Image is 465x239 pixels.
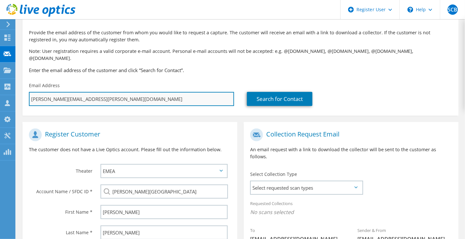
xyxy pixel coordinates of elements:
p: An email request with a link to download the collector will be sent to the customer as follows. [250,146,452,160]
label: Select Collection Type [250,171,297,177]
label: Account Name / SFDC ID * [29,185,92,195]
h3: Enter the email address of the customer and click “Search for Contact”. [29,67,452,74]
span: No scans selected [250,209,452,216]
h1: Register Customer [29,128,228,141]
p: Note: User registration requires a valid corporate e-mail account. Personal e-mail accounts will ... [29,48,452,62]
svg: \n [408,7,413,12]
label: Theater [29,164,92,174]
h1: Collection Request Email [250,128,449,141]
p: The customer does not have a Live Optics account. Please fill out the information below. [29,146,231,153]
label: Last Name * [29,226,92,236]
span: SCB [448,4,458,15]
div: Requested Collections [244,197,459,220]
a: Search for Contact [247,92,312,106]
label: First Name * [29,205,92,215]
label: Email Address [29,82,60,89]
span: Select requested scan types [251,181,362,194]
p: Provide the email address of the customer from whom you would like to request a capture. The cust... [29,29,452,43]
